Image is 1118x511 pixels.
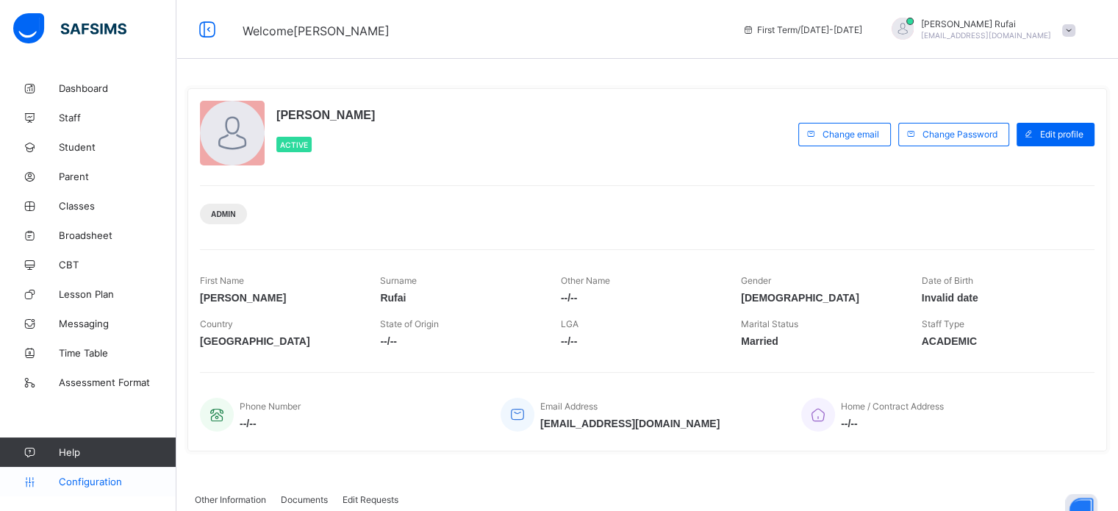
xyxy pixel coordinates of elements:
span: Date of Birth [922,275,973,286]
span: --/-- [561,335,719,347]
span: Edit Requests [343,494,398,505]
span: Married [741,335,899,347]
span: Other Name [561,275,610,286]
span: [PERSON_NAME] Rufai [921,18,1051,29]
img: safsims [13,13,126,44]
span: Phone Number [240,401,301,412]
span: State of Origin [380,318,439,329]
span: Messaging [59,318,176,329]
span: Change email [823,129,879,140]
span: [PERSON_NAME] [200,292,358,304]
span: Lesson Plan [59,288,176,300]
span: Staff Type [922,318,964,329]
span: Email Address [540,401,598,412]
span: ACADEMIC [922,335,1080,347]
span: Broadsheet [59,229,176,241]
span: Gender [741,275,771,286]
span: [EMAIL_ADDRESS][DOMAIN_NAME] [921,31,1051,40]
span: CBT [59,259,176,271]
span: Invalid date [922,292,1080,304]
span: First Name [200,275,244,286]
span: [DEMOGRAPHIC_DATA] [741,292,899,304]
span: Admin [211,210,236,218]
span: Welcome [PERSON_NAME] [243,24,390,38]
span: Home / Contract Address [841,401,944,412]
span: LGA [561,318,578,329]
span: [GEOGRAPHIC_DATA] [200,335,358,347]
span: Help [59,446,176,458]
span: [PERSON_NAME] [276,109,375,122]
div: AbiodunRufai [877,18,1083,42]
span: Surname [380,275,417,286]
span: Documents [281,494,328,505]
span: Assessment Format [59,376,176,388]
span: [EMAIL_ADDRESS][DOMAIN_NAME] [540,418,720,429]
span: Rufai [380,292,538,304]
span: Student [59,141,176,153]
span: Change Password [922,129,997,140]
span: Parent [59,171,176,182]
span: Active [280,140,308,149]
span: Staff [59,112,176,124]
span: Other Information [195,494,266,505]
span: --/-- [380,335,538,347]
span: --/-- [841,418,944,429]
span: --/-- [240,418,301,429]
span: Configuration [59,476,176,487]
span: session/term information [742,24,862,35]
span: Country [200,318,233,329]
span: Edit profile [1040,129,1083,140]
button: Open asap [1059,460,1103,504]
span: Dashboard [59,82,176,94]
span: Classes [59,200,176,212]
span: Time Table [59,347,176,359]
span: Marital Status [741,318,798,329]
span: --/-- [561,292,719,304]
